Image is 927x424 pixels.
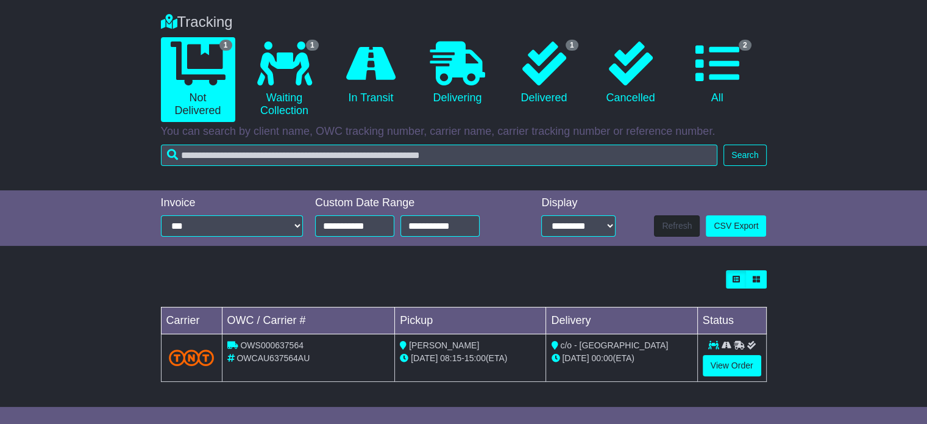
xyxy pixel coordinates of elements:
[560,340,668,350] span: c/o - [GEOGRAPHIC_DATA]
[315,196,509,210] div: Custom Date Range
[507,37,581,109] a: 1 Delivered
[236,353,310,363] span: OWCAU637564AU
[566,40,578,51] span: 1
[739,40,751,51] span: 2
[723,145,766,166] button: Search
[155,13,773,31] div: Tracking
[400,352,541,365] div: - (ETA)
[421,37,495,109] a: Delivering
[247,37,322,122] a: 1 Waiting Collection
[654,215,700,237] button: Refresh
[562,353,589,363] span: [DATE]
[240,340,304,350] span: OWS000637564
[161,37,235,122] a: 1 Not Delivered
[591,353,613,363] span: 00:00
[334,37,408,109] a: In Transit
[395,307,546,334] td: Pickup
[594,37,668,109] a: Cancelled
[680,37,755,109] a: 2 All
[464,353,486,363] span: 15:00
[541,196,616,210] div: Display
[411,353,438,363] span: [DATE]
[161,196,304,210] div: Invoice
[161,125,767,138] p: You can search by client name, OWC tracking number, carrier name, carrier tracking number or refe...
[306,40,319,51] span: 1
[169,350,215,366] img: TNT_Domestic.png
[440,353,461,363] span: 08:15
[409,340,479,350] span: [PERSON_NAME]
[697,307,766,334] td: Status
[546,307,697,334] td: Delivery
[161,307,222,334] td: Carrier
[219,40,232,51] span: 1
[703,355,761,376] a: View Order
[551,352,692,365] div: (ETA)
[222,307,395,334] td: OWC / Carrier #
[706,215,766,237] a: CSV Export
